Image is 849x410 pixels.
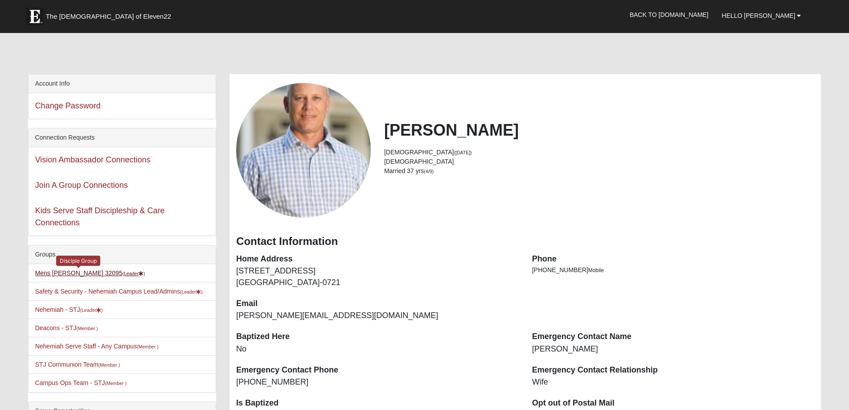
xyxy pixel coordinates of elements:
[588,267,604,273] span: Mobile
[35,343,159,350] a: Nehemiah Serve Staff - Any Campus(Member )
[236,377,519,388] dd: [PHONE_NUMBER]
[454,150,472,155] small: ([DATE])
[35,206,165,227] a: Kids Serve Staff Discipleship & Care Connections
[384,166,814,176] li: Married 37 yrs
[532,253,815,265] dt: Phone
[105,381,127,386] small: (Member )
[26,8,44,25] img: Eleven22 logo
[236,364,519,376] dt: Emergency Contact Phone
[384,120,814,140] h2: [PERSON_NAME]
[532,377,815,388] dd: Wife
[623,4,715,26] a: Back to [DOMAIN_NAME]
[35,101,101,110] a: Change Password
[137,344,158,349] small: (Member )
[236,298,519,310] dt: Email
[236,235,814,248] h3: Contact Information
[35,269,145,277] a: Mens [PERSON_NAME] 32095(Leader)
[76,326,98,331] small: (Member )
[236,265,519,288] dd: [STREET_ADDRESS] [GEOGRAPHIC_DATA]-0721
[35,379,127,386] a: Campus Ops Team - STJ(Member )
[180,289,203,294] small: (Leader )
[236,344,519,355] dd: No
[532,398,815,409] dt: Opt out of Postal Mail
[123,271,145,276] small: (Leader )
[35,306,103,313] a: Nehemiah - STJ(Leader)
[35,288,203,295] a: Safety & Security - Nehemiah Campus Lead/Admins(Leader)
[236,398,519,409] dt: Is Baptized
[532,331,815,343] dt: Emergency Contact Name
[98,362,120,368] small: (Member )
[35,181,128,190] a: Join A Group Connections
[532,364,815,376] dt: Emergency Contact Relationship
[722,12,796,19] span: Hello [PERSON_NAME]
[35,361,120,368] a: STJ Communion Team(Member )
[424,169,434,174] small: (4/9)
[29,245,216,264] div: Groups
[236,310,519,322] dd: [PERSON_NAME][EMAIL_ADDRESS][DOMAIN_NAME]
[532,344,815,355] dd: [PERSON_NAME]
[80,307,103,313] small: (Leader )
[35,155,151,164] a: Vision Ambassador Connections
[29,75,216,93] div: Account Info
[532,265,815,275] li: [PHONE_NUMBER]
[236,253,519,265] dt: Home Address
[715,4,808,27] a: Hello [PERSON_NAME]
[384,148,814,157] li: [DEMOGRAPHIC_DATA]
[35,324,98,331] a: Deacons - STJ(Member )
[46,12,171,21] span: The [DEMOGRAPHIC_DATA] of Eleven22
[236,83,371,218] a: View Fullsize Photo
[21,3,200,25] a: The [DEMOGRAPHIC_DATA] of Eleven22
[384,157,814,166] li: [DEMOGRAPHIC_DATA]
[236,331,519,343] dt: Baptized Here
[56,256,100,266] div: Disciple Group
[29,128,216,147] div: Connection Requests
